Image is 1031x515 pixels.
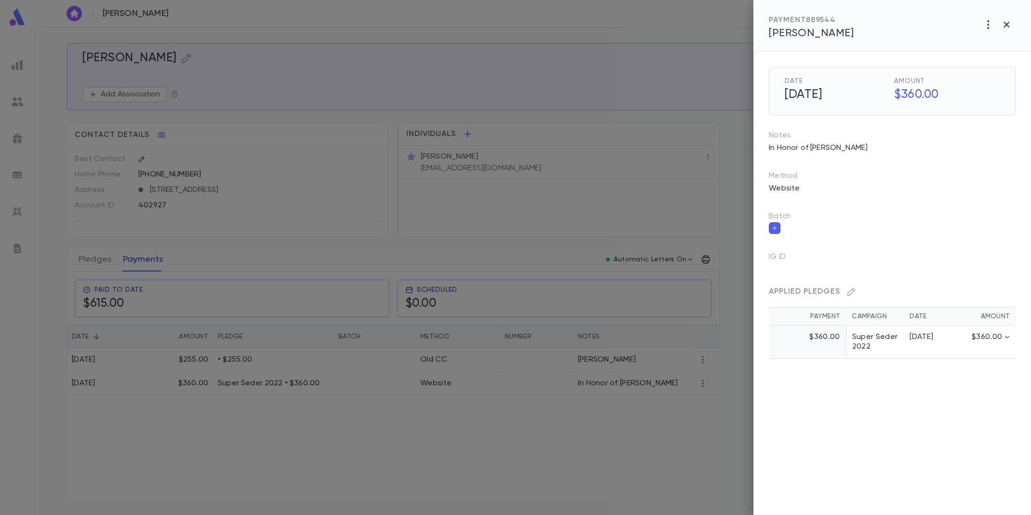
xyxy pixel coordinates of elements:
div: [DATE] [910,332,946,342]
td: $360.00 [769,325,846,359]
p: Website [763,181,805,196]
span: Amount [894,77,1000,85]
div: In Honor of [PERSON_NAME] [763,140,1016,156]
p: Method [769,171,817,181]
th: Date [904,308,952,325]
h5: [DATE] [779,85,890,105]
span: Date [785,77,890,85]
td: $360.00 [952,325,1016,359]
p: Batch [769,212,1016,221]
th: Amount [952,308,1016,325]
td: Super Seder 2022 [846,325,904,359]
div: PAYMENT 889544 [769,15,854,25]
p: Notes [769,131,1016,140]
p: IG ID [769,249,801,269]
span: Applied Pledges [769,288,840,296]
th: Campaign [846,308,904,325]
span: [PERSON_NAME] [769,28,854,39]
h5: $360.00 [888,85,1000,105]
th: Payment [769,308,846,325]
